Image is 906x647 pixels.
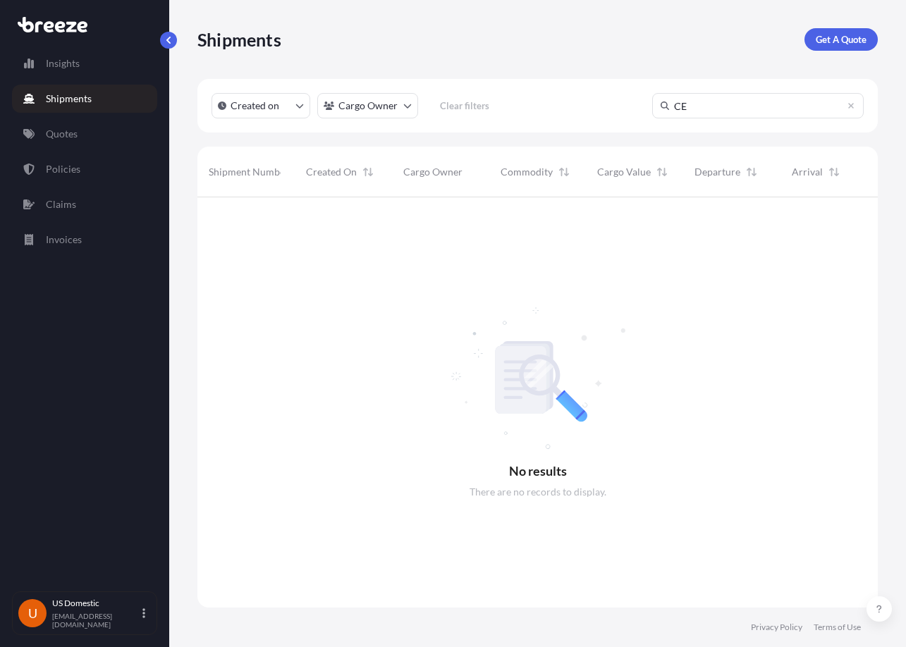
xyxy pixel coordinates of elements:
button: Sort [743,164,760,180]
p: Claims [46,197,76,211]
a: Invoices [12,226,157,254]
a: Policies [12,155,157,183]
a: Claims [12,190,157,218]
span: Shipment Number [209,165,289,179]
p: Invoices [46,233,82,247]
button: Sort [360,164,377,180]
p: Policies [46,162,80,176]
a: Terms of Use [814,622,861,633]
p: Shipments [197,28,281,51]
p: Insights [46,56,80,70]
a: Privacy Policy [751,622,802,633]
p: [EMAIL_ADDRESS][DOMAIN_NAME] [52,612,140,629]
button: Sort [826,164,843,180]
button: cargoOwner Filter options [317,93,418,118]
button: Clear filters [425,94,504,117]
p: Get A Quote [816,32,867,47]
button: Sort [654,164,671,180]
a: Shipments [12,85,157,113]
input: Search Shipment ID... [652,93,864,118]
p: Created on [231,99,279,113]
p: Clear filters [440,99,489,113]
button: createdOn Filter options [212,93,310,118]
a: Quotes [12,120,157,148]
span: Cargo Value [597,165,651,179]
p: Quotes [46,127,78,141]
p: Shipments [46,92,92,106]
span: Created On [306,165,357,179]
a: Insights [12,49,157,78]
span: Departure [694,165,740,179]
span: Cargo Owner [403,165,463,179]
a: Get A Quote [804,28,878,51]
span: Commodity [501,165,553,179]
p: US Domestic [52,598,140,609]
p: Cargo Owner [338,99,398,113]
span: Arrival [792,165,823,179]
span: U [28,606,37,620]
button: Sort [556,164,573,180]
